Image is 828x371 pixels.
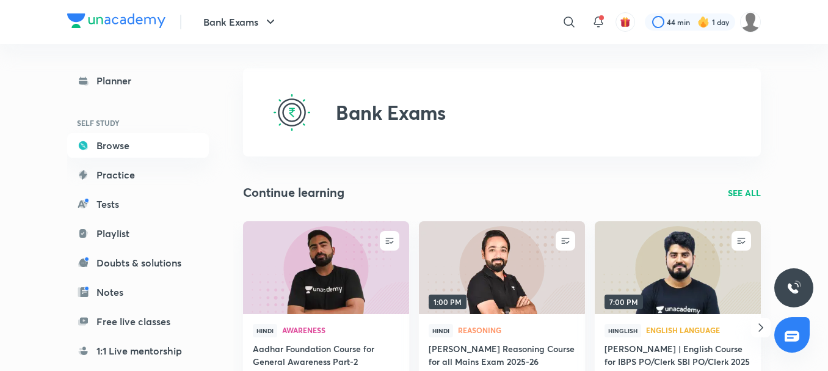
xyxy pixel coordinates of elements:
[282,326,399,335] a: Awareness
[605,324,641,337] span: Hinglish
[620,17,631,28] img: avatar
[605,295,643,309] span: 7:00 PM
[67,280,209,304] a: Notes
[67,13,165,28] img: Company Logo
[646,326,751,334] span: English Language
[243,221,409,314] a: new-thumbnail
[419,221,585,314] a: new-thumbnail1:00 PM
[786,281,801,295] img: ttu
[196,10,285,34] button: Bank Exams
[595,221,761,314] a: new-thumbnail7:00 PM
[458,326,575,334] span: Reasoning
[282,326,399,334] span: Awareness
[67,13,165,31] a: Company Logo
[429,324,453,337] span: Hindi
[67,221,209,246] a: Playlist
[67,251,209,275] a: Doubts & solutions
[616,12,635,32] button: avatar
[417,220,586,315] img: new-thumbnail
[605,342,751,370] a: [PERSON_NAME] | English Course for IBPS PO/Clerk SBI PO/Clerk 2025
[253,342,399,370] a: Aadhar Foundation Course for General Awareness Part-2
[740,12,761,32] img: GOVIND KUMAR
[67,192,209,216] a: Tests
[728,186,761,199] a: SEE ALL
[253,324,277,337] span: Hindi
[67,112,209,133] h6: SELF STUDY
[429,295,467,309] span: 1:00 PM
[646,326,751,335] a: English Language
[67,133,209,158] a: Browse
[593,220,762,315] img: new-thumbnail
[241,220,410,315] img: new-thumbnail
[458,326,575,335] a: Reasoning
[243,183,344,202] h2: Continue learning
[67,339,209,363] a: 1:1 Live mentorship
[272,93,311,132] img: Bank Exams
[67,309,209,334] a: Free live classes
[429,342,575,370] a: [PERSON_NAME] Reasoning Course for all Mains Exam 2025-26
[67,68,209,93] a: Planner
[336,101,446,124] h2: Bank Exams
[697,16,710,28] img: streak
[67,163,209,187] a: Practice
